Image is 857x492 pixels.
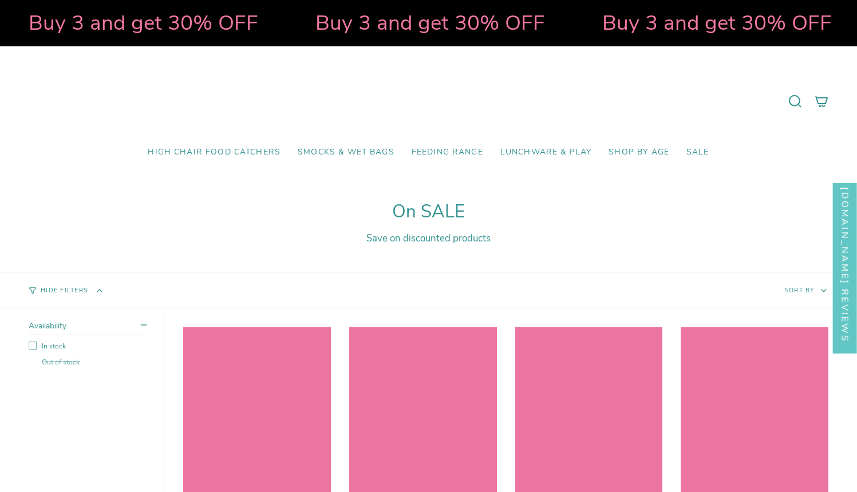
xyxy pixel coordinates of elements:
[298,148,394,157] span: Smocks & Wet Bags
[756,273,857,308] button: Sort by
[29,201,828,223] h1: On SALE
[315,9,544,37] strong: Buy 3 and get 30% OFF
[602,9,831,37] strong: Buy 3 and get 30% OFF
[609,148,669,157] span: Shop by Age
[600,139,678,166] a: Shop by Age
[785,286,815,295] span: Sort by
[412,148,483,157] span: Feeding Range
[148,148,281,157] span: High Chair Food Catchers
[28,9,258,37] strong: Buy 3 and get 30% OFF
[29,232,828,245] div: Save on discounted products
[289,139,403,166] a: Smocks & Wet Bags
[139,139,289,166] a: High Chair Food Catchers
[29,320,66,331] span: Availability
[330,64,527,139] a: Mumma’s Little Helpers
[686,148,709,157] span: SALE
[500,148,591,157] span: Lunchware & Play
[492,139,600,166] a: Lunchware & Play
[41,288,88,294] span: Hide Filters
[403,139,492,166] a: Feeding Range
[678,139,718,166] a: SALE
[833,163,857,354] div: Click to open Judge.me floating reviews tab
[29,342,147,351] label: In stock
[29,320,147,335] summary: Availability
